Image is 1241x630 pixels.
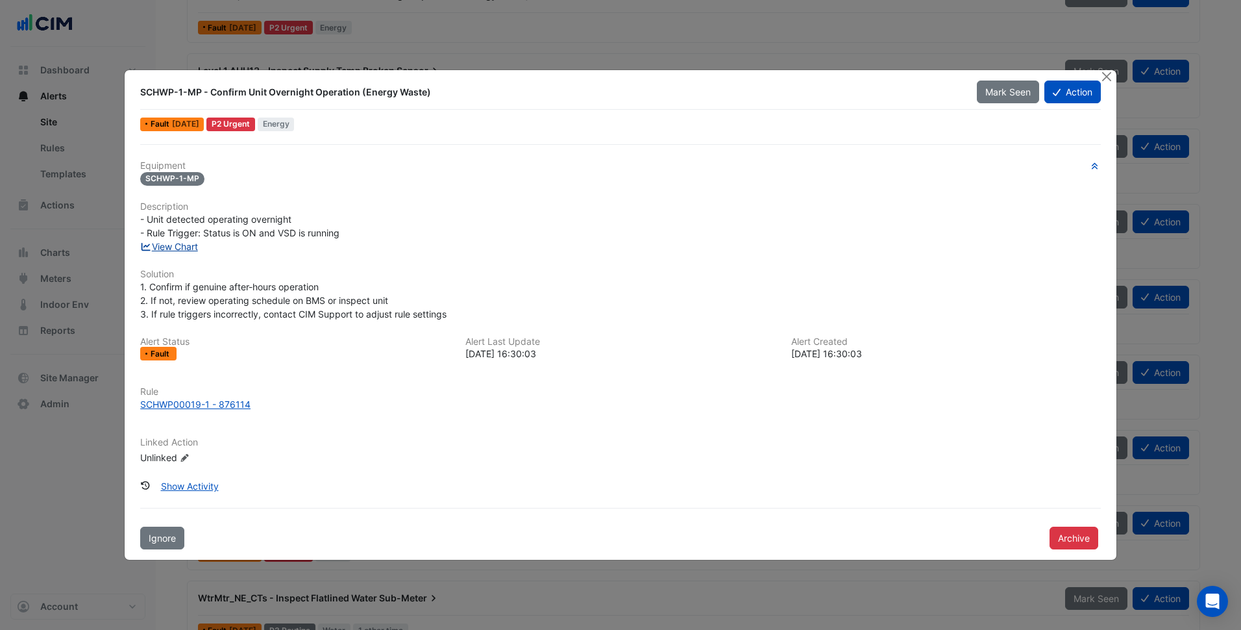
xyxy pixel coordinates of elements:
[465,347,775,360] div: [DATE] 16:30:03
[258,118,295,131] span: Energy
[153,475,227,498] button: Show Activity
[140,241,198,252] a: View Chart
[151,120,172,128] span: Fault
[977,81,1039,103] button: Mark Seen
[140,336,450,347] h6: Alert Status
[140,397,1101,411] a: SCHWP00019-1 - 876114
[140,281,447,320] span: 1. Confirm if genuine after-hours operation 2. If not, review operating schedule on BMS or inspec...
[206,118,255,131] div: P2 Urgent
[791,336,1101,347] h6: Alert Created
[140,214,339,238] span: - Unit detected operating overnight - Rule Trigger: Status is ON and VSD is running
[140,437,1101,448] h6: Linked Action
[140,386,1101,397] h6: Rule
[140,172,204,186] span: SCHWP-1-MP
[151,350,172,358] span: Fault
[140,527,184,549] button: Ignore
[1197,586,1228,617] div: Open Intercom Messenger
[140,397,251,411] div: SCHWP00019-1 - 876114
[149,533,176,544] span: Ignore
[985,86,1031,97] span: Mark Seen
[140,451,296,464] div: Unlinked
[465,336,775,347] h6: Alert Last Update
[172,119,199,129] span: Wed 19-Feb-2025 16:30 AEDT
[791,347,1101,360] div: [DATE] 16:30:03
[140,201,1101,212] h6: Description
[1044,81,1101,103] button: Action
[140,86,961,99] div: SCHWP-1-MP - Confirm Unit Overnight Operation (Energy Waste)
[1050,527,1098,549] button: Archive
[140,160,1101,171] h6: Equipment
[1100,70,1114,84] button: Close
[180,453,190,463] fa-icon: Edit Linked Action
[140,269,1101,280] h6: Solution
